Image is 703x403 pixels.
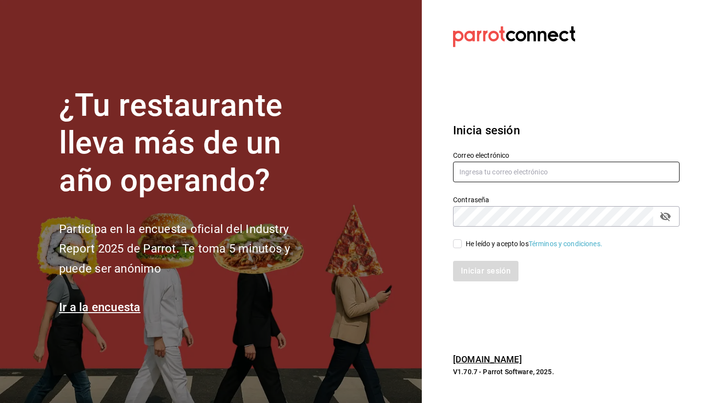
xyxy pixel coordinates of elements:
input: Ingresa tu correo electrónico [453,162,680,182]
div: He leído y acepto los [466,239,602,249]
h2: Participa en la encuesta oficial del Industry Report 2025 de Parrot. Te toma 5 minutos y puede se... [59,219,323,279]
h3: Inicia sesión [453,122,680,139]
a: Términos y condiciones. [529,240,602,248]
a: [DOMAIN_NAME] [453,354,522,364]
label: Correo electrónico [453,152,680,159]
p: V1.70.7 - Parrot Software, 2025. [453,367,680,377]
button: passwordField [657,208,674,225]
h1: ¿Tu restaurante lleva más de un año operando? [59,87,323,199]
a: Ir a la encuesta [59,300,141,314]
label: Contraseña [453,196,680,203]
